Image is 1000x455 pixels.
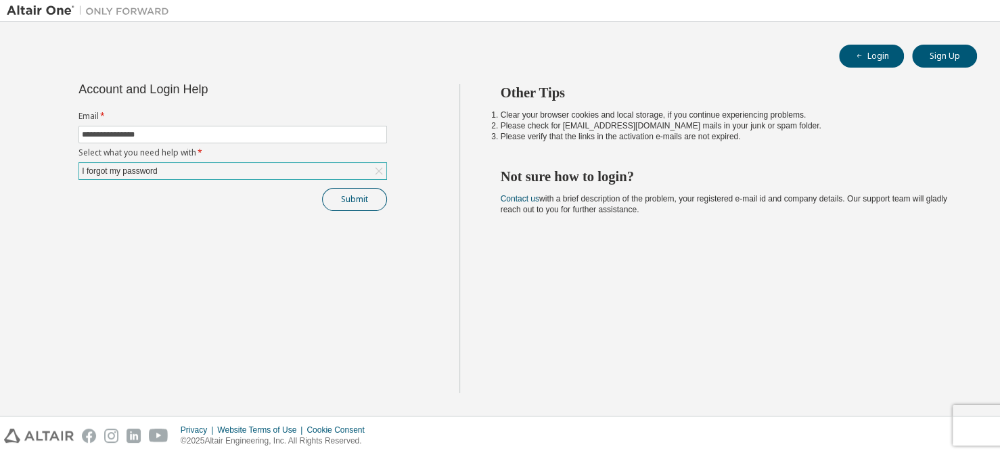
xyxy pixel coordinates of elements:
[80,164,159,178] div: I forgot my password
[4,429,74,443] img: altair_logo.svg
[7,4,176,18] img: Altair One
[78,147,387,158] label: Select what you need help with
[501,120,953,131] li: Please check for [EMAIL_ADDRESS][DOMAIN_NAME] mails in your junk or spam folder.
[501,194,539,203] a: Contact us
[149,429,168,443] img: youtube.svg
[839,45,904,68] button: Login
[217,425,306,435] div: Website Terms of Use
[501,110,953,120] li: Clear your browser cookies and local storage, if you continue experiencing problems.
[501,84,953,101] h2: Other Tips
[82,429,96,443] img: facebook.svg
[181,435,373,447] p: © 2025 Altair Engineering, Inc. All Rights Reserved.
[912,45,977,68] button: Sign Up
[501,168,953,185] h2: Not sure how to login?
[78,84,325,95] div: Account and Login Help
[501,131,953,142] li: Please verify that the links in the activation e-mails are not expired.
[501,194,947,214] span: with a brief description of the problem, your registered e-mail id and company details. Our suppo...
[78,111,387,122] label: Email
[79,163,386,179] div: I forgot my password
[322,188,387,211] button: Submit
[181,425,217,435] div: Privacy
[306,425,372,435] div: Cookie Consent
[127,429,141,443] img: linkedin.svg
[104,429,118,443] img: instagram.svg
